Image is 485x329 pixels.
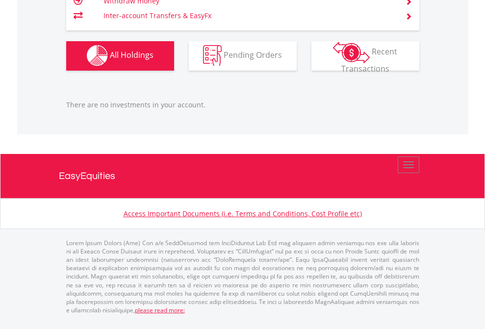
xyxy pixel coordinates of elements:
img: holdings-wht.png [87,45,108,66]
a: EasyEquities [59,154,427,198]
p: There are no investments in your account. [66,100,419,110]
span: Recent Transactions [341,46,398,74]
p: Lorem Ipsum Dolors (Ame) Con a/e SeddOeiusmod tem InciDiduntut Lab Etd mag aliquaen admin veniamq... [66,239,419,314]
a: please read more: [135,306,185,314]
button: Recent Transactions [311,41,419,71]
img: pending_instructions-wht.png [203,45,222,66]
span: Pending Orders [224,50,282,60]
img: transactions-zar-wht.png [333,42,370,63]
a: Access Important Documents (i.e. Terms and Conditions, Cost Profile etc) [124,209,362,218]
span: All Holdings [110,50,153,60]
td: Inter-account Transfers & EasyFx [103,8,393,23]
button: All Holdings [66,41,174,71]
button: Pending Orders [189,41,297,71]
